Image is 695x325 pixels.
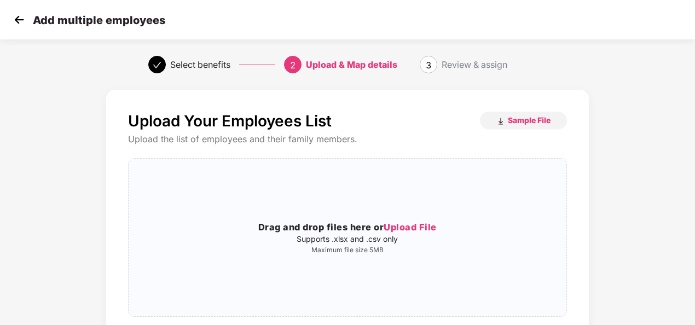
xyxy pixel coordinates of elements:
[306,56,397,73] div: Upload & Map details
[496,117,505,126] img: download_icon
[426,60,431,71] span: 3
[508,115,551,125] span: Sample File
[384,222,437,233] span: Upload File
[170,56,230,73] div: Select benefits
[290,60,296,71] span: 2
[129,159,566,316] span: Drag and drop files here orUpload FileSupports .xlsx and .csv onlyMaximum file size 5MB
[129,246,566,254] p: Maximum file size 5MB
[129,235,566,243] p: Supports .xlsx and .csv only
[442,56,507,73] div: Review & assign
[11,11,27,28] img: svg+xml;base64,PHN2ZyB4bWxucz0iaHR0cDovL3d3dy53My5vcmcvMjAwMC9zdmciIHdpZHRoPSIzMCIgaGVpZ2h0PSIzMC...
[480,112,567,129] button: Sample File
[33,14,165,27] p: Add multiple employees
[128,134,567,145] div: Upload the list of employees and their family members.
[153,61,161,69] span: check
[128,112,332,130] p: Upload Your Employees List
[129,220,566,235] h3: Drag and drop files here or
